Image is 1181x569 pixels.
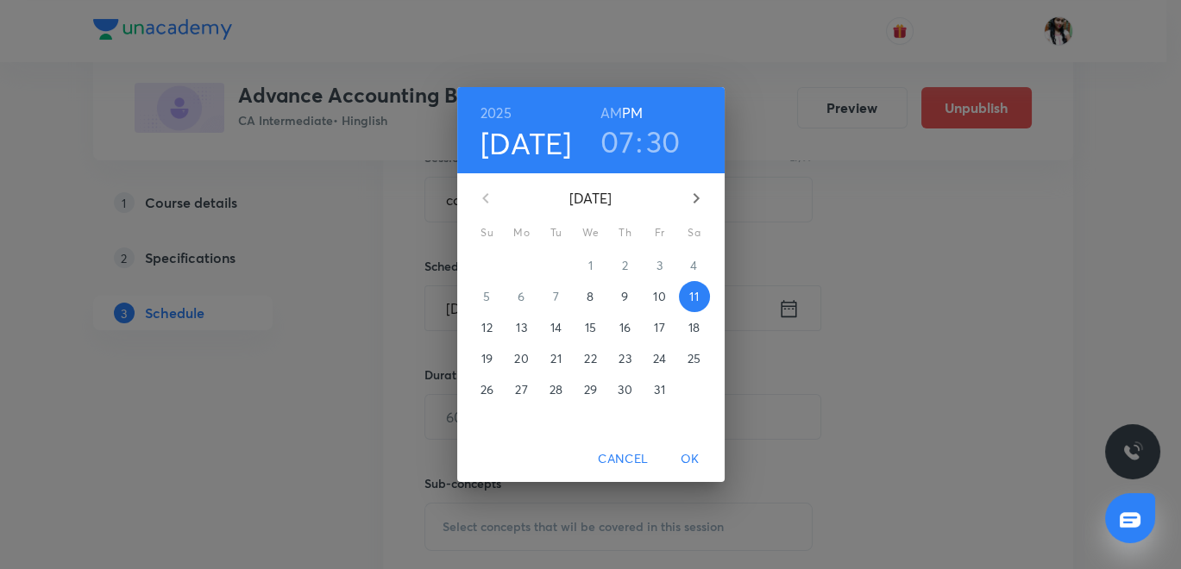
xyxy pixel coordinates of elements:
button: 25 [679,343,710,374]
p: 8 [587,288,594,305]
button: 27 [506,374,537,405]
p: [DATE] [506,188,675,209]
span: Fr [644,224,675,241]
button: OK [663,443,718,475]
p: 11 [689,288,698,305]
button: 17 [644,312,675,343]
p: 17 [654,319,664,336]
span: Mo [506,224,537,241]
p: 20 [514,350,528,367]
button: 30 [610,374,641,405]
button: [DATE] [481,125,572,161]
span: OK [669,448,711,470]
button: 23 [610,343,641,374]
button: 16 [610,312,641,343]
p: 12 [481,319,492,336]
p: 9 [621,288,628,305]
button: Cancel [591,443,655,475]
p: 13 [516,319,526,336]
span: We [575,224,606,241]
p: 14 [550,319,562,336]
p: 18 [688,319,700,336]
button: 24 [644,343,675,374]
p: 28 [550,381,562,398]
button: 26 [472,374,503,405]
p: 23 [619,350,631,367]
p: 29 [584,381,597,398]
span: Sa [679,224,710,241]
button: 28 [541,374,572,405]
p: 10 [653,288,665,305]
p: 22 [584,350,596,367]
button: 14 [541,312,572,343]
p: 16 [619,319,631,336]
button: 19 [472,343,503,374]
span: Cancel [598,448,648,470]
button: 30 [646,123,681,159]
button: 07 [600,123,634,159]
p: 15 [585,319,596,336]
button: 13 [506,312,537,343]
p: 26 [481,381,493,398]
button: 20 [506,343,537,374]
h3: : [636,123,643,159]
span: Tu [541,224,572,241]
button: 31 [644,374,675,405]
p: 21 [550,350,561,367]
button: 11 [679,281,710,312]
button: 10 [644,281,675,312]
button: 8 [575,281,606,312]
button: 29 [575,374,606,405]
button: 22 [575,343,606,374]
p: 31 [654,381,664,398]
p: 30 [618,381,631,398]
p: 24 [653,350,666,367]
span: Th [610,224,641,241]
button: 12 [472,312,503,343]
button: PM [622,101,643,125]
p: 25 [688,350,700,367]
p: 27 [515,381,527,398]
button: 15 [575,312,606,343]
button: 18 [679,312,710,343]
button: 2025 [481,101,512,125]
button: AM [600,101,622,125]
p: 19 [481,350,493,367]
button: 21 [541,343,572,374]
button: 9 [610,281,641,312]
span: Su [472,224,503,241]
